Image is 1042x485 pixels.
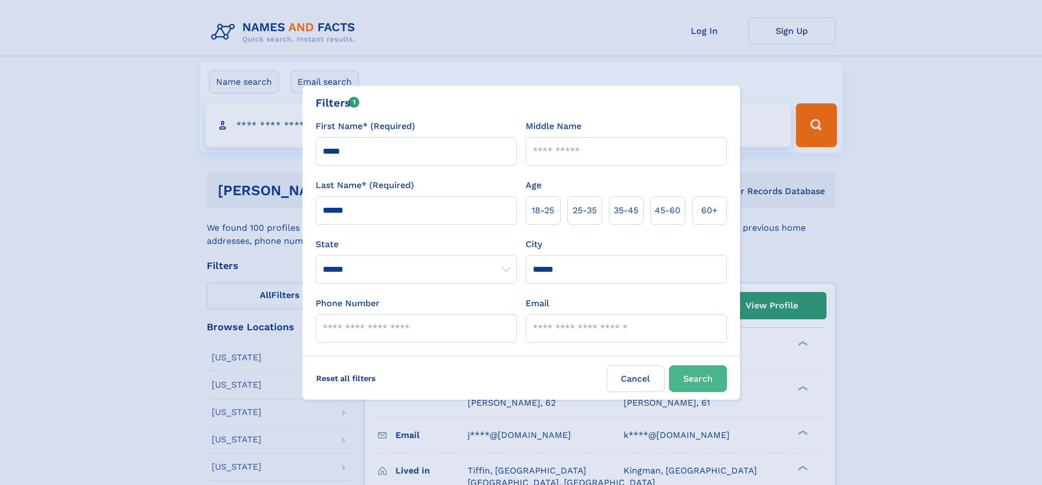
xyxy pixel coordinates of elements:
button: Search [669,365,727,392]
span: 25‑35 [573,204,597,217]
label: Phone Number [316,297,380,310]
span: 45‑60 [655,204,680,217]
label: First Name* (Required) [316,120,415,133]
label: Middle Name [526,120,581,133]
label: Age [526,179,542,192]
div: Filters [316,95,360,111]
label: Cancel [607,365,665,392]
span: 18‑25 [532,204,554,217]
label: Reset all filters [309,365,383,391]
label: State [316,238,517,251]
span: 35‑45 [614,204,638,217]
label: Last Name* (Required) [316,179,414,192]
label: Email [526,297,549,310]
span: 60+ [701,204,718,217]
label: City [526,238,542,251]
